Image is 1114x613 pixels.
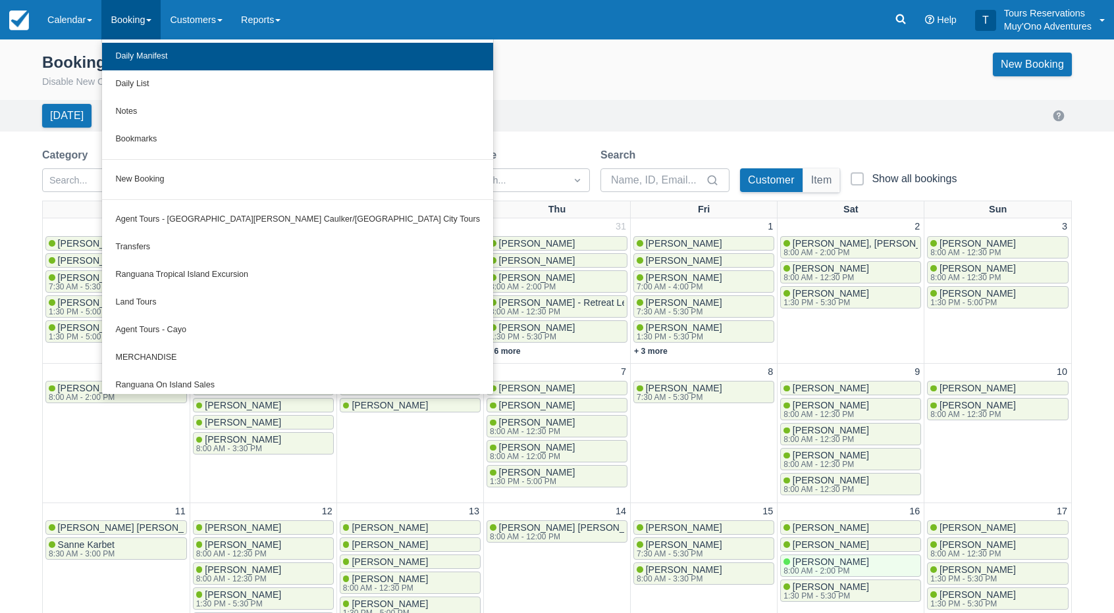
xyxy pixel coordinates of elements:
[490,533,652,541] div: 8:00 AM - 12:00 PM
[927,381,1069,395] a: [PERSON_NAME]
[102,233,493,261] a: Transfers
[927,398,1069,420] a: [PERSON_NAME]8:00 AM - 12:30 PM
[765,365,776,380] a: 8
[49,550,115,558] div: 8:30 AM - 3:00 PM
[340,537,481,552] a: [PERSON_NAME]
[637,308,720,316] div: 7:30 AM - 5:30 PM
[780,261,921,283] a: [PERSON_NAME]8:00 AM - 12:30 PM
[925,15,934,24] i: Help
[546,201,568,218] a: Thu
[45,320,187,343] a: [PERSON_NAME]1:30 PM - 5:00 PM
[780,381,921,395] a: [PERSON_NAME]
[102,372,493,399] a: Ranguana On Island Sales
[930,249,1013,257] div: 8:00 AM - 12:30 PM
[611,168,703,192] input: Name, ID, Email...
[986,201,1009,218] a: Sun
[490,478,573,485] div: 1:30 PM - 5:00 PM
[637,550,720,558] div: 7:30 AM - 5:30 PM
[102,166,493,193] a: New Booking
[975,10,996,31] div: T
[205,434,281,445] span: [PERSON_NAME]
[487,270,627,293] a: [PERSON_NAME]8:00 AM - 2:00 PM
[780,286,921,308] a: [PERSON_NAME]1:30 PM - 5:30 PM
[499,255,575,266] span: [PERSON_NAME]
[49,333,132,341] div: 1:30 PM - 5:00 PM
[487,465,627,487] a: [PERSON_NAME]1:30 PM - 5:00 PM
[490,283,573,291] div: 8:00 AM - 2:00 PM
[793,581,869,592] span: [PERSON_NAME]
[58,522,213,533] span: [PERSON_NAME] [PERSON_NAME]
[793,400,869,410] span: [PERSON_NAME]
[352,599,428,609] span: [PERSON_NAME]
[102,316,493,344] a: Agent Tours - Cayo
[803,168,840,192] button: Item
[42,53,178,72] div: Booking Calendar
[637,333,720,341] div: 1:30 PM - 5:30 PM
[780,537,921,552] a: [PERSON_NAME]
[783,592,866,600] div: 1:30 PM - 5:30 PM
[937,14,957,25] span: Help
[193,537,334,560] a: [PERSON_NAME]8:00 AM - 12:30 PM
[783,460,866,468] div: 8:00 AM - 12:30 PM
[58,322,134,333] span: [PERSON_NAME]
[780,236,921,258] a: [PERSON_NAME], [PERSON_NAME], [PERSON_NAME]8:00 AM - 2:00 PM
[102,289,493,316] a: Land Tours
[499,417,575,428] span: [PERSON_NAME]
[633,270,774,293] a: [PERSON_NAME]7:00 AM - 4:00 PM
[646,539,722,550] span: [PERSON_NAME]
[49,393,213,401] div: 8:00 AM - 2:00 PM
[793,539,869,550] span: [PERSON_NAME]
[633,236,774,251] a: [PERSON_NAME]
[940,383,1016,393] span: [PERSON_NAME]
[783,435,866,443] div: 8:00 AM - 12:30 PM
[58,539,115,550] span: Sanne Karbet
[780,579,921,602] a: [PERSON_NAME]1:30 PM - 5:30 PM
[193,587,334,610] a: [PERSON_NAME]1:30 PM - 5:30 PM
[927,286,1069,308] a: [PERSON_NAME]1:30 PM - 5:00 PM
[205,589,281,600] span: [PERSON_NAME]
[927,520,1069,535] a: [PERSON_NAME]
[940,400,1016,410] span: [PERSON_NAME]
[793,383,869,393] span: [PERSON_NAME]
[205,564,281,575] span: [PERSON_NAME]
[490,428,573,435] div: 8:00 AM - 12:30 PM
[340,572,481,594] a: [PERSON_NAME]8:00 AM - 12:30 PM
[196,575,279,583] div: 8:00 AM - 12:30 PM
[646,238,722,249] span: [PERSON_NAME]
[499,238,575,249] span: [PERSON_NAME]
[45,295,187,318] a: [PERSON_NAME] &amp; [PERSON_NAME]1:30 PM - 5:00 PM
[793,475,869,485] span: [PERSON_NAME]
[487,520,627,543] a: [PERSON_NAME] [PERSON_NAME]8:00 AM - 12:00 PM
[58,383,216,393] span: [PERSON_NAME], [PERSON_NAME]
[927,587,1069,610] a: [PERSON_NAME]1:30 PM - 5:30 PM
[765,220,776,234] a: 1
[940,288,1016,299] span: [PERSON_NAME]
[102,126,493,153] a: Bookmarks
[499,442,575,453] span: [PERSON_NAME]
[45,520,187,535] a: [PERSON_NAME] [PERSON_NAME]
[1059,220,1070,234] a: 3
[633,320,774,343] a: [PERSON_NAME]1:30 PM - 5:30 PM
[172,504,188,519] a: 11
[1054,504,1070,519] a: 17
[930,410,1013,418] div: 8:00 AM - 12:30 PM
[646,272,722,283] span: [PERSON_NAME]
[343,584,426,592] div: 8:00 AM - 12:30 PM
[102,70,493,98] a: Daily List
[499,400,575,410] span: [PERSON_NAME]
[646,255,722,266] span: [PERSON_NAME]
[205,539,281,550] span: [PERSON_NAME]
[205,400,281,410] span: [PERSON_NAME]
[740,168,803,192] button: Customer
[487,398,627,412] a: [PERSON_NAME]
[633,295,774,318] a: [PERSON_NAME]7:30 AM - 5:30 PM
[940,564,1016,575] span: [PERSON_NAME]
[780,520,921,535] a: [PERSON_NAME]
[780,554,921,577] a: [PERSON_NAME]8:00 AM - 2:00 PM
[499,467,575,478] span: [PERSON_NAME]
[499,272,575,283] span: [PERSON_NAME]
[487,236,627,251] a: [PERSON_NAME]
[912,365,922,380] a: 9
[633,562,774,585] a: [PERSON_NAME]8:00 AM - 3:30 PM
[102,261,493,289] a: Ranguana Tropical Island Excursion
